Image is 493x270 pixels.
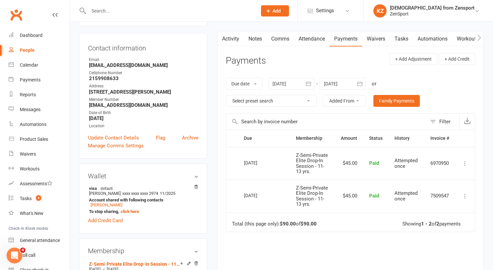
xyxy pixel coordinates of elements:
[9,176,70,191] a: Assessments
[88,217,123,225] a: Add Credit Card
[390,5,475,11] div: [DEMOGRAPHIC_DATA] from Zensport
[296,152,328,175] span: Z-Semi-Private Elite Drop-In Session - 11-13 yrs.
[88,134,139,142] a: Update Contact Details
[363,130,389,147] th: Status
[9,162,70,176] a: Workouts
[394,190,418,202] span: Attempted once
[267,31,294,46] a: Comms
[88,42,198,52] h3: Contact information
[439,118,450,126] div: Filter
[7,248,22,263] iframe: Intercom live chat
[226,78,262,90] button: Due date
[89,70,198,76] div: Cellphone Number
[232,221,317,227] div: Total (this page only): of
[427,114,459,130] button: Filter
[421,221,432,227] strong: 1 - 2
[20,122,46,127] div: Automations
[89,62,198,68] strong: [EMAIL_ADDRESS][DOMAIN_NAME]
[88,247,198,255] h3: Membership
[36,195,41,201] span: 4
[413,31,452,46] a: Automations
[88,172,198,180] h3: Wallet
[9,233,70,248] a: General attendance kiosk mode
[9,28,70,43] a: Dashboard
[20,196,32,201] div: Tasks
[424,180,455,212] td: 7509547
[390,31,413,46] a: Tasks
[373,95,420,107] a: Family Payments
[226,114,427,130] input: Search by invoice number
[402,221,461,227] div: Showing of payments
[238,130,290,147] th: Due
[301,221,317,227] strong: $90.00
[91,202,122,207] a: [PERSON_NAME]
[89,83,198,89] div: Address
[89,209,195,214] strong: To stop sharing,
[156,134,165,142] a: Flag
[316,3,334,18] span: Settings
[99,186,115,191] span: default
[389,130,424,147] th: History
[273,8,281,14] span: Add
[330,31,362,46] a: Payments
[20,238,60,243] div: General attendance
[20,107,41,112] div: Messages
[87,6,252,15] input: Search...
[323,95,366,107] button: Added From
[394,158,418,169] span: Attempted once
[160,191,175,196] span: 11/2025
[89,197,195,202] strong: Account shared with following contacts
[9,58,70,73] a: Calendar
[89,186,195,191] strong: visa
[9,87,70,102] a: Reports
[89,115,198,121] strong: [DATE]
[369,160,379,166] span: Paid
[335,147,363,180] td: $45.00
[290,130,335,147] th: Membership
[244,31,267,46] a: Notes
[9,147,70,162] a: Waivers
[89,97,198,103] div: Member Number
[9,132,70,147] a: Product Sales
[20,92,36,97] div: Reports
[372,80,376,88] div: or
[226,56,266,66] h3: Payments
[89,102,198,108] strong: [EMAIL_ADDRESS][DOMAIN_NAME]
[362,31,390,46] a: Waivers
[294,31,330,46] a: Attendance
[9,191,70,206] a: Tasks 4
[89,57,198,63] div: Email
[89,75,198,81] strong: 2159908633
[9,206,70,221] a: What's New
[20,181,52,186] div: Assessments
[217,31,244,46] a: Activity
[20,77,41,82] div: Payments
[20,253,35,258] div: Roll call
[20,62,38,68] div: Calendar
[369,193,379,199] span: Paid
[89,261,180,267] a: Z-Semi-Private Elite Drop-In Session - 11-13 yrs.
[88,185,198,215] li: [PERSON_NAME]
[182,134,198,142] a: Archive
[373,4,387,17] div: KZ
[390,11,475,17] div: ZenSport
[436,221,439,227] strong: 2
[335,130,363,147] th: Amount
[20,136,48,142] div: Product Sales
[424,130,455,147] th: Invoice #
[261,5,289,16] button: Add
[9,117,70,132] a: Automations
[122,191,158,196] span: xxxx xxxx xxxx 2974
[89,89,198,95] strong: [STREET_ADDRESS][PERSON_NAME]
[89,110,198,116] div: Date of Birth
[424,147,455,180] td: 6970950
[452,31,483,46] a: Workouts
[296,185,328,207] span: Z-Semi-Private Elite Drop-In Session - 11-13 yrs.
[20,47,35,53] div: People
[244,190,274,200] div: [DATE]
[88,142,144,150] a: Manage Comms Settings
[20,33,43,38] div: Dashboard
[20,211,43,216] div: What's New
[280,221,296,227] strong: $90.00
[9,43,70,58] a: People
